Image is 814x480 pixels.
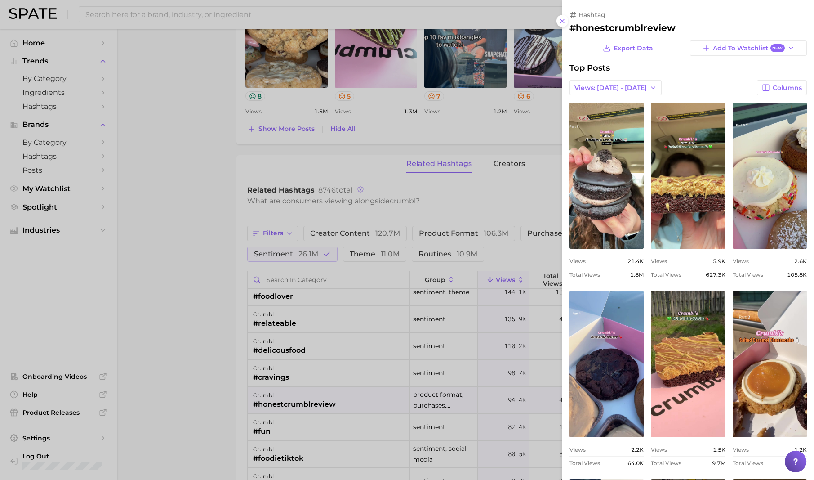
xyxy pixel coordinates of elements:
span: Total Views [569,271,600,278]
button: Export Data [600,40,655,56]
span: 64.0k [627,460,644,467]
span: 2.6k [794,258,807,265]
span: Total Views [733,460,763,467]
span: 1.2k [794,446,807,453]
span: hashtag [578,11,605,19]
span: Views [651,446,667,453]
span: 627.3k [706,271,725,278]
span: Export Data [614,45,653,52]
span: 1.8m [630,271,644,278]
span: Top Posts [569,63,610,73]
span: 5.9k [713,258,725,265]
span: Add to Watchlist [713,44,784,53]
span: Views [569,446,586,453]
button: Add to WatchlistNew [690,40,807,56]
span: 2.2k [631,446,644,453]
span: Views [569,258,586,265]
span: Total Views [569,460,600,467]
span: 105.8k [787,271,807,278]
span: New [770,44,785,53]
span: Views [733,258,749,265]
span: Total Views [651,271,681,278]
span: 21.4k [627,258,644,265]
h2: #honestcrumblreview [569,22,807,33]
span: Views: [DATE] - [DATE] [574,84,647,92]
span: Views [651,258,667,265]
span: 1.5k [713,446,725,453]
span: Columns [773,84,802,92]
span: Total Views [733,271,763,278]
span: Total Views [651,460,681,467]
button: Views: [DATE] - [DATE] [569,80,662,95]
button: Columns [757,80,807,95]
span: Views [733,446,749,453]
span: 9.7m [712,460,725,467]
